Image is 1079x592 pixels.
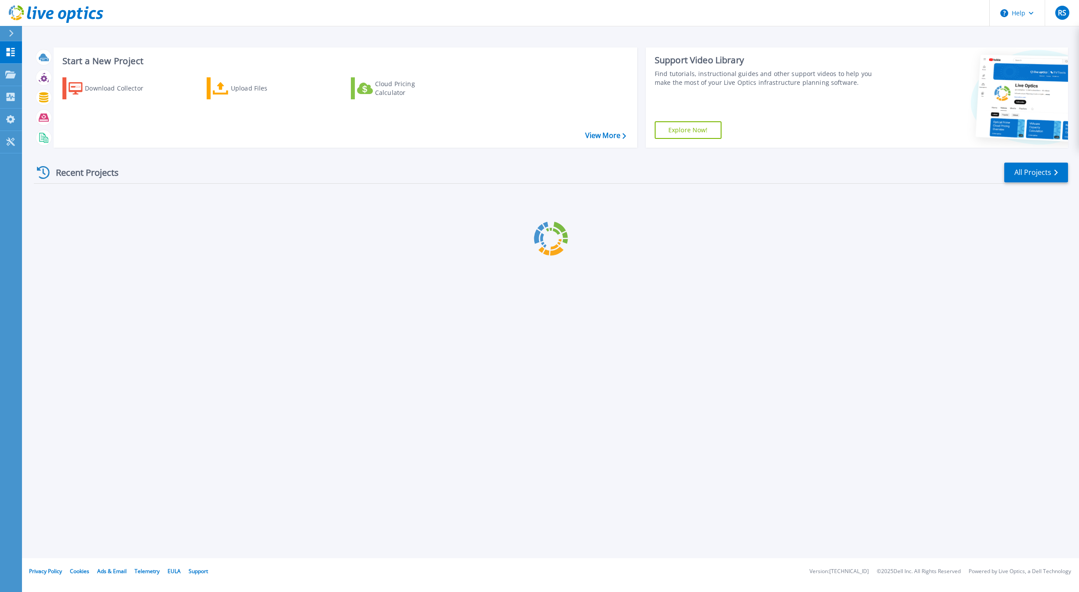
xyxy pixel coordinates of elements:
li: Version: [TECHNICAL_ID] [809,569,869,574]
a: EULA [168,567,181,575]
a: View More [585,131,626,140]
li: Powered by Live Optics, a Dell Technology [969,569,1071,574]
a: Support [189,567,208,575]
a: Ads & Email [97,567,127,575]
a: Cookies [70,567,89,575]
h3: Start a New Project [62,56,626,66]
div: Upload Files [231,80,301,97]
a: All Projects [1004,163,1068,182]
a: Download Collector [62,77,160,99]
div: Support Video Library [655,54,872,66]
a: Explore Now! [655,121,722,139]
div: Cloud Pricing Calculator [375,80,445,97]
div: Find tutorials, instructional guides and other support videos to help you make the most of your L... [655,69,872,87]
li: © 2025 Dell Inc. All Rights Reserved [877,569,961,574]
div: Recent Projects [34,162,131,183]
a: Upload Files [207,77,305,99]
span: RS [1058,9,1066,16]
a: Telemetry [135,567,160,575]
div: Download Collector [85,80,155,97]
a: Cloud Pricing Calculator [351,77,449,99]
a: Privacy Policy [29,567,62,575]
